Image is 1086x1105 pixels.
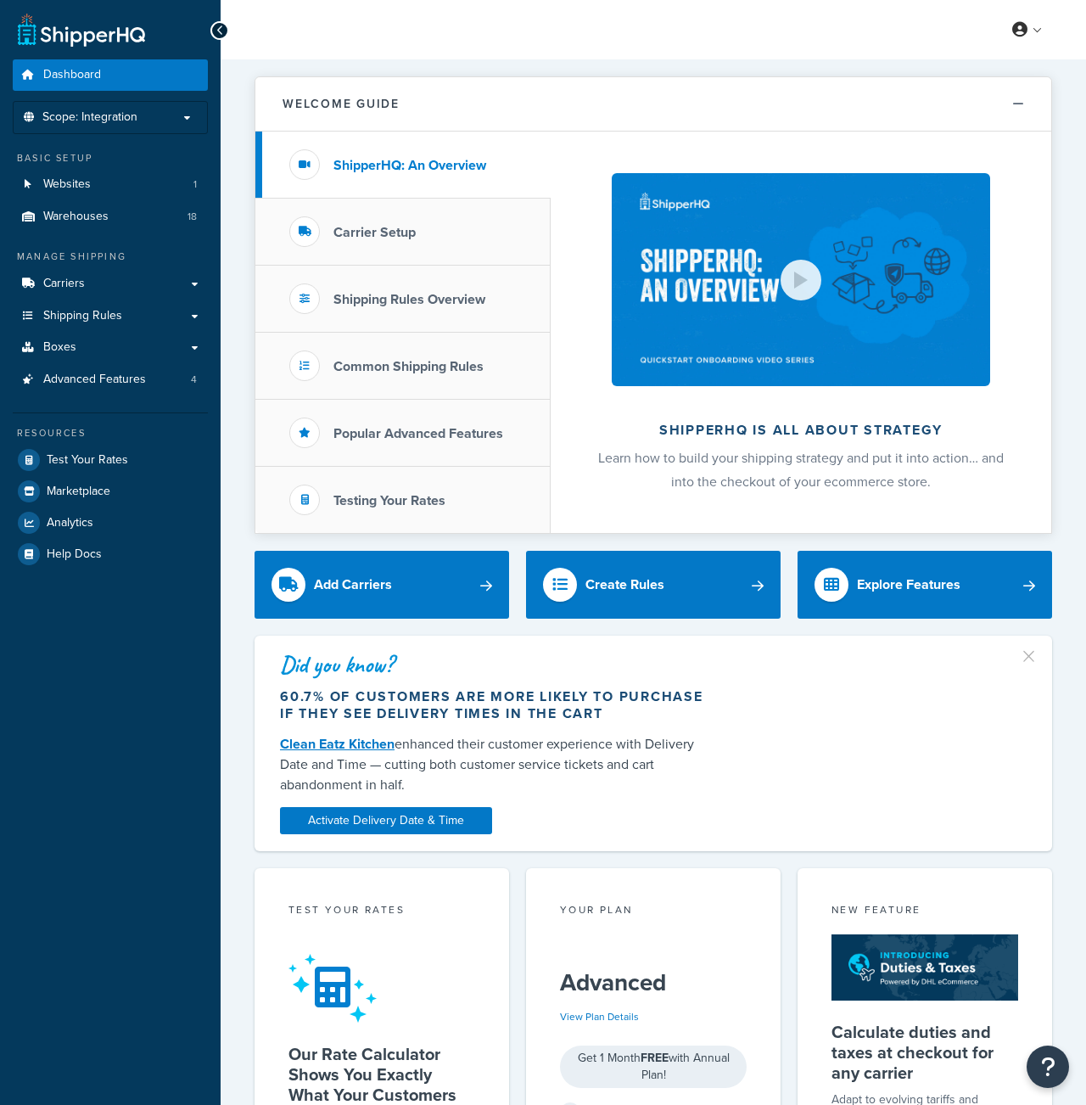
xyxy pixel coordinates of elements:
div: Your Plan [560,902,747,922]
div: Create Rules [585,573,664,597]
h5: Calculate duties and taxes at checkout for any carrier [831,1022,1018,1083]
button: Welcome Guide [255,77,1051,132]
h2: ShipperHQ is all about strategy [596,423,1006,438]
span: Advanced Features [43,373,146,387]
div: 60.7% of customers are more likely to purchase if they see delivery times in the cart [280,688,708,722]
a: Marketplace [13,476,208,507]
div: Test your rates [288,902,475,922]
h3: Common Shipping Rules [333,359,484,374]
a: Websites1 [13,169,208,200]
h3: Popular Advanced Features [333,426,503,441]
a: Create Rules [526,551,781,619]
a: Activate Delivery Date & Time [280,807,492,834]
div: Explore Features [857,573,960,597]
span: Marketplace [47,485,110,499]
div: Basic Setup [13,151,208,165]
span: Carriers [43,277,85,291]
a: Boxes [13,332,208,363]
div: Get 1 Month with Annual Plan! [560,1046,747,1088]
a: Explore Features [798,551,1052,619]
div: enhanced their customer experience with Delivery Date and Time — cutting both customer service ti... [280,734,708,795]
span: Shipping Rules [43,309,122,323]
span: 4 [191,373,197,387]
h2: Welcome Guide [283,98,400,110]
h5: Advanced [560,969,747,996]
span: 18 [188,210,197,224]
span: 1 [193,177,197,192]
h3: Shipping Rules Overview [333,292,485,307]
strong: FREE [641,1049,669,1067]
div: Resources [13,426,208,440]
span: Analytics [47,516,93,530]
li: Warehouses [13,201,208,233]
a: Clean Eatz Kitchen [280,734,395,754]
a: Warehouses18 [13,201,208,233]
h3: Testing Your Rates [333,493,445,508]
div: Did you know? [280,653,708,676]
span: Scope: Integration [42,110,137,125]
a: Carriers [13,268,208,300]
span: Help Docs [47,547,102,562]
span: Boxes [43,340,76,355]
a: View Plan Details [560,1009,639,1024]
a: Help Docs [13,539,208,569]
span: Dashboard [43,68,101,82]
div: Manage Shipping [13,250,208,264]
a: Advanced Features4 [13,364,208,395]
span: Learn how to build your shipping strategy and put it into action… and into the checkout of your e... [598,448,1004,491]
a: Test Your Rates [13,445,208,475]
h3: Carrier Setup [333,225,416,240]
div: Add Carriers [314,573,392,597]
li: Websites [13,169,208,200]
span: Warehouses [43,210,109,224]
a: Shipping Rules [13,300,208,332]
a: Add Carriers [255,551,509,619]
img: ShipperHQ is all about strategy [612,173,990,386]
span: Test Your Rates [47,453,128,468]
h3: ShipperHQ: An Overview [333,158,486,173]
li: Advanced Features [13,364,208,395]
button: Open Resource Center [1027,1046,1069,1088]
span: Websites [43,177,91,192]
a: Dashboard [13,59,208,91]
a: Analytics [13,508,208,538]
div: New Feature [831,902,1018,922]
